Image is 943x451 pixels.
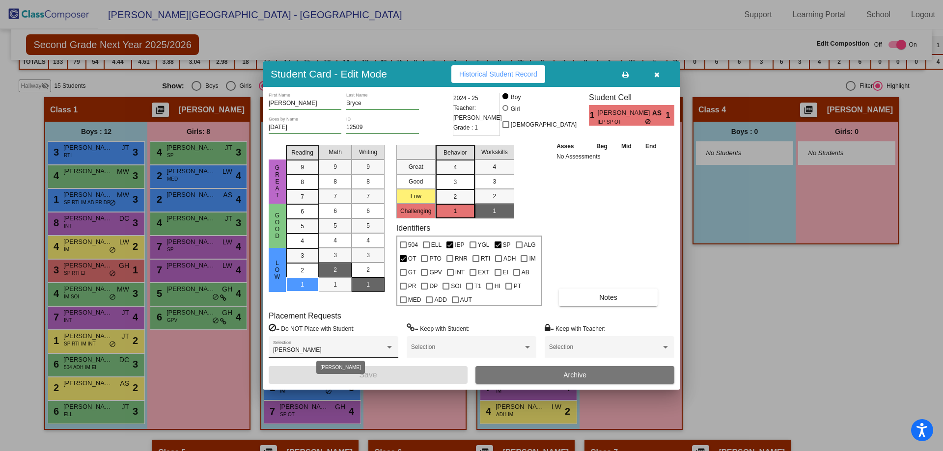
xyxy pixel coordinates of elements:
span: Save [359,371,377,379]
span: T1 [474,280,481,292]
span: SP [503,239,511,251]
span: Good [273,212,282,239]
span: RNR [455,253,468,265]
h3: Student Card - Edit Mode [271,68,387,80]
span: [PERSON_NAME] [597,108,652,118]
span: HI [495,280,500,292]
span: 7 [366,192,370,201]
span: Math [329,148,342,157]
span: 3 [333,251,337,260]
span: 8 [366,177,370,186]
label: = Do NOT Place with Student: [269,323,355,333]
span: EXT [478,266,489,278]
span: ALG [524,239,536,251]
span: 6 [333,207,337,215]
span: GT [408,266,416,278]
label: Placement Requests [269,311,341,320]
input: Enter ID [346,124,419,131]
span: ELL [431,239,442,251]
span: MED [408,294,421,306]
span: 2 [493,192,496,201]
span: 1 [493,207,496,215]
span: AS [652,108,666,118]
span: PTO [429,253,441,265]
span: Teacher: [PERSON_NAME] [453,103,502,123]
span: 5 [366,221,370,230]
span: Writing [359,148,377,157]
span: ADH [503,253,516,265]
button: Save [269,366,468,384]
span: SOI [451,280,461,292]
span: Workskills [481,148,508,157]
span: AUT [460,294,472,306]
span: YGL [478,239,490,251]
td: No Assessments [554,152,664,161]
span: 1 [666,109,674,121]
span: 5 [301,222,304,231]
span: PR [408,280,416,292]
th: End [638,141,664,152]
span: RTI [481,253,490,265]
span: Grade : 1 [453,123,478,133]
span: 4 [366,236,370,245]
span: PT [514,280,521,292]
span: 9 [366,162,370,171]
span: [PERSON_NAME] [273,346,322,353]
th: Mid [614,141,638,152]
span: IEP SP OT [597,118,645,126]
span: 3 [366,251,370,260]
span: 3 [453,178,457,186]
label: = Keep with Student: [407,323,470,333]
span: Reading [291,148,313,157]
span: DP [429,280,438,292]
span: 1 [366,280,370,289]
span: 6 [366,207,370,215]
span: Historical Student Record [459,70,537,78]
button: Archive [475,366,674,384]
span: INT [455,266,465,278]
label: Identifiers [396,223,430,233]
span: GPV [429,266,442,278]
div: Girl [510,105,520,113]
button: Historical Student Record [451,65,545,83]
label: = Keep with Teacher: [545,323,606,333]
span: 1 [333,280,337,289]
span: Low [273,260,282,280]
th: Beg [589,141,615,152]
span: OT [408,253,416,265]
span: 2 [453,192,457,201]
span: 3 [493,177,496,186]
span: 6 [301,207,304,216]
span: 8 [333,177,337,186]
span: Behavior [444,148,467,157]
span: 4 [301,237,304,245]
span: Archive [563,371,586,379]
input: goes by name [269,124,341,131]
span: 7 [301,192,304,201]
span: IM [529,253,535,265]
span: 7 [333,192,337,201]
span: 4 [493,162,496,171]
span: 1 [301,280,304,289]
span: 4 [453,163,457,172]
span: 2024 - 25 [453,93,478,103]
span: 2 [366,265,370,274]
span: 4 [333,236,337,245]
span: EI [503,266,508,278]
span: 2 [301,266,304,275]
span: AB [522,266,529,278]
button: Notes [559,289,658,306]
span: 1 [453,207,457,215]
span: 3 [301,251,304,260]
h3: Student Cell [589,93,674,102]
span: 1 [589,109,597,121]
span: Notes [599,293,617,301]
span: Great [273,164,282,199]
th: Asses [554,141,589,152]
span: ADD [434,294,446,306]
span: 2 [333,265,337,274]
span: 504 [408,239,418,251]
span: 5 [333,221,337,230]
span: 9 [301,163,304,172]
span: [DEMOGRAPHIC_DATA] [511,119,577,131]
